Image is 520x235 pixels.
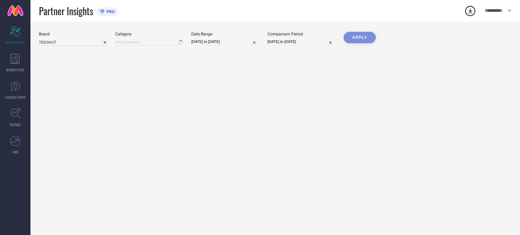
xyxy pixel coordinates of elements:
div: Open download list [464,5,476,17]
div: Brand [39,32,107,37]
span: SCORECARDS [5,40,25,45]
span: SUGGESTIONS [5,95,26,100]
span: PRO [105,9,115,14]
input: Select comparison period [267,38,335,45]
div: Category [115,32,183,37]
span: FWD [12,149,19,155]
span: TRENDS [9,122,21,127]
div: Date Range [191,32,259,37]
span: Partner Insights [39,4,93,18]
span: WORKSPACE [6,67,25,72]
input: Select date range [191,38,259,45]
div: Comparison Period [267,32,335,37]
